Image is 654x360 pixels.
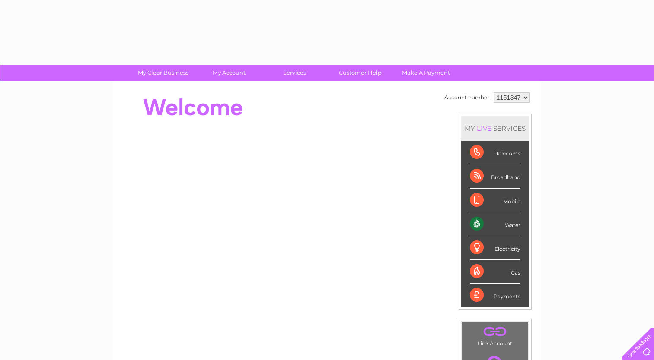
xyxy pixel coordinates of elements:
div: Electricity [470,236,520,260]
a: Services [259,65,330,81]
a: . [464,324,526,339]
td: Link Account [462,322,529,349]
div: LIVE [475,124,493,133]
div: Telecoms [470,141,520,164]
div: Gas [470,260,520,284]
div: MY SERVICES [461,116,529,141]
td: Account number [442,90,491,105]
a: My Account [193,65,265,81]
a: My Clear Business [128,65,199,81]
a: Make A Payment [390,65,462,81]
div: Water [470,212,520,236]
div: Broadband [470,164,520,188]
div: Payments [470,284,520,307]
div: Mobile [470,189,520,212]
a: Customer Help [325,65,396,81]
